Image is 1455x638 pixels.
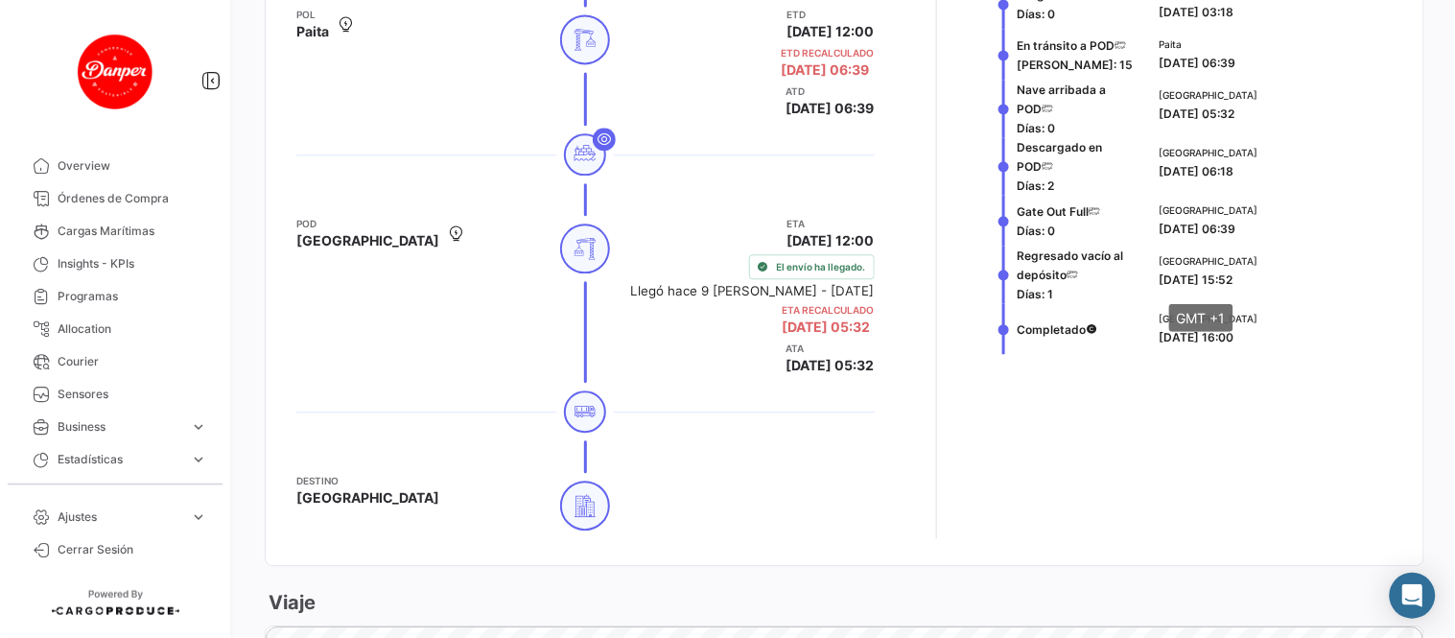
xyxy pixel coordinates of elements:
span: [DATE] 03:18 [1160,5,1234,19]
span: expand_more [190,508,207,526]
app-card-info-title: POD [296,216,439,231]
span: Completado [1018,322,1087,337]
app-card-info-title: ATD [786,83,875,99]
span: [GEOGRAPHIC_DATA] [1160,202,1258,218]
span: [DATE] 05:32 [783,319,871,335]
span: Días: 2 [1018,178,1055,193]
a: Sensores [15,378,215,411]
span: Overview [58,157,207,175]
span: [GEOGRAPHIC_DATA] [1160,87,1258,103]
span: [GEOGRAPHIC_DATA] [296,488,439,508]
h3: Viaje [265,589,316,616]
span: [GEOGRAPHIC_DATA] [1160,145,1258,160]
span: Días: 0 [1018,224,1056,238]
span: Días: 0 [1018,121,1056,135]
span: [DATE] 06:39 [1160,56,1236,70]
a: Órdenes de Compra [15,182,215,215]
small: Llegó hace 9 [PERSON_NAME] - [DATE] [631,283,875,298]
app-card-info-title: ETA Recalculado [783,302,875,318]
span: [PERSON_NAME]: 15 [1018,58,1134,72]
a: Programas [15,280,215,313]
span: [DATE] 06:39 [786,99,875,118]
span: Nave arribada a POD [1018,83,1107,116]
span: Regresado vacío al depósito [1018,248,1124,282]
span: Ajustes [58,508,182,526]
app-card-info-title: ETA [787,216,875,231]
span: [DATE] 06:39 [1160,222,1236,236]
span: Sensores [58,386,207,403]
span: [DATE] 12:00 [787,231,875,250]
span: Paita [296,22,329,41]
span: Descargado en POD [1018,140,1103,174]
a: Allocation [15,313,215,345]
span: Días: 1 [1018,287,1054,301]
div: GMT +1 [1169,304,1233,332]
span: Gate Out Full [1018,204,1090,219]
span: Cerrar Sesión [58,541,207,558]
span: [DATE] 06:39 [782,60,870,80]
span: [GEOGRAPHIC_DATA] [296,231,439,250]
span: Courier [58,353,207,370]
span: Insights - KPIs [58,255,207,272]
span: [DATE] 05:32 [786,356,875,375]
app-card-info-title: ETD Recalculado [782,45,875,60]
span: Programas [58,288,207,305]
a: Insights - KPIs [15,248,215,280]
a: Overview [15,150,215,182]
img: danper-logo.png [67,23,163,119]
span: Allocation [58,320,207,338]
span: Órdenes de Compra [58,190,207,207]
span: Estadísticas [58,451,182,468]
span: [GEOGRAPHIC_DATA] [1160,253,1258,269]
span: [DATE] 12:00 [787,22,875,41]
span: [DATE] 15:52 [1160,272,1233,287]
span: [DATE] 06:18 [1160,164,1234,178]
span: El envío ha llegado. [777,259,866,274]
span: [DATE] 05:32 [1160,106,1235,121]
app-card-info-title: ETD [787,7,875,22]
a: Cargas Marítimas [15,215,215,248]
span: expand_more [190,451,207,468]
app-card-info-title: POL [296,7,329,22]
span: Cargas Marítimas [58,223,207,240]
div: Abrir Intercom Messenger [1390,573,1436,619]
span: En tránsito a POD [1018,38,1115,53]
span: Días: 0 [1018,7,1056,21]
span: Paita [1160,36,1236,52]
app-card-info-title: ATA [786,341,875,356]
span: expand_more [190,418,207,436]
span: Business [58,418,182,436]
app-card-info-title: Destino [296,473,439,488]
a: Courier [15,345,215,378]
